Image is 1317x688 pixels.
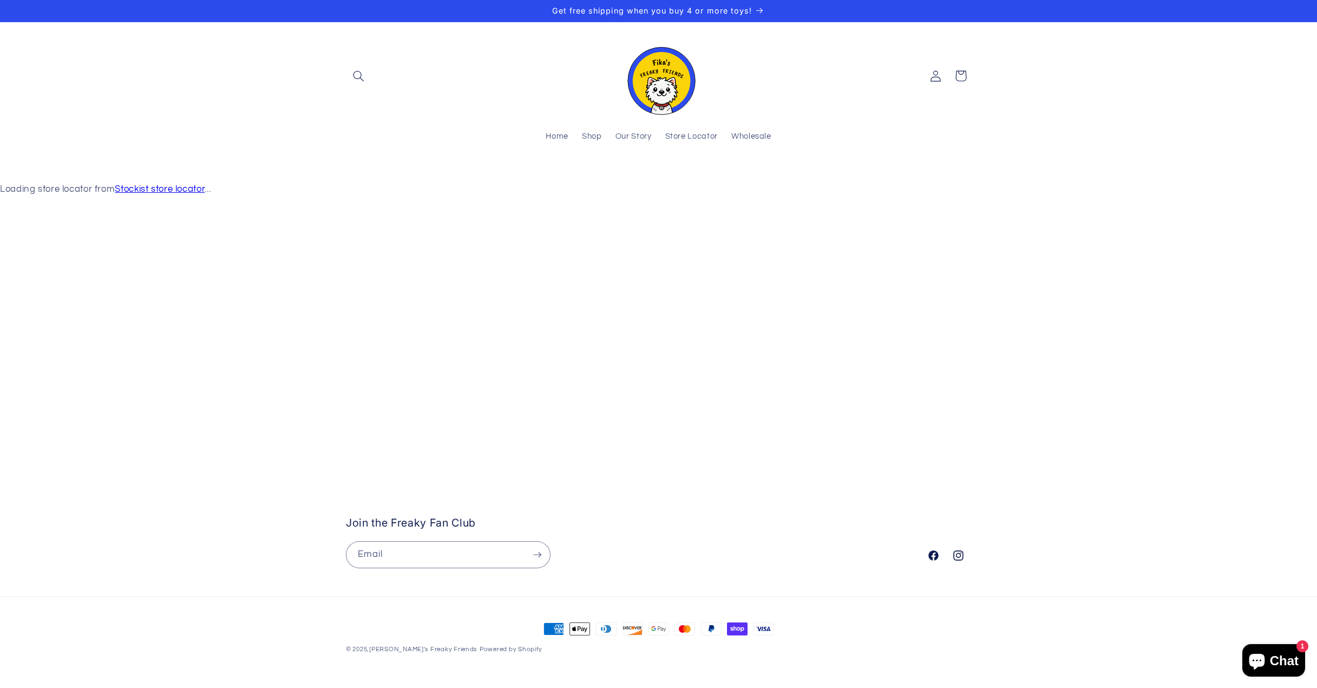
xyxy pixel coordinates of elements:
[617,33,701,119] a: Fika's Freaky Friends
[346,516,910,530] h2: Join the Freaky Fan Club
[665,132,718,142] span: Store Locator
[539,125,575,149] a: Home
[1239,644,1308,679] inbox-online-store-chat: Shopify online store chat
[480,646,542,652] a: Powered by Shopify
[525,541,550,568] button: Subscribe
[552,6,752,15] span: Get free shipping when you buy 4 or more toys!
[346,63,371,88] summary: Search
[731,132,771,142] span: Wholesale
[346,646,477,652] small: © 2025,
[546,132,568,142] span: Home
[615,132,652,142] span: Our Story
[582,132,602,142] span: Shop
[724,125,778,149] a: Wholesale
[608,125,658,149] a: Our Story
[575,125,608,149] a: Shop
[621,37,697,115] img: Fika's Freaky Friends
[369,646,477,652] a: [PERSON_NAME]'s Freaky Friends
[115,184,205,194] a: Stockist store locator
[658,125,724,149] a: Store Locator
